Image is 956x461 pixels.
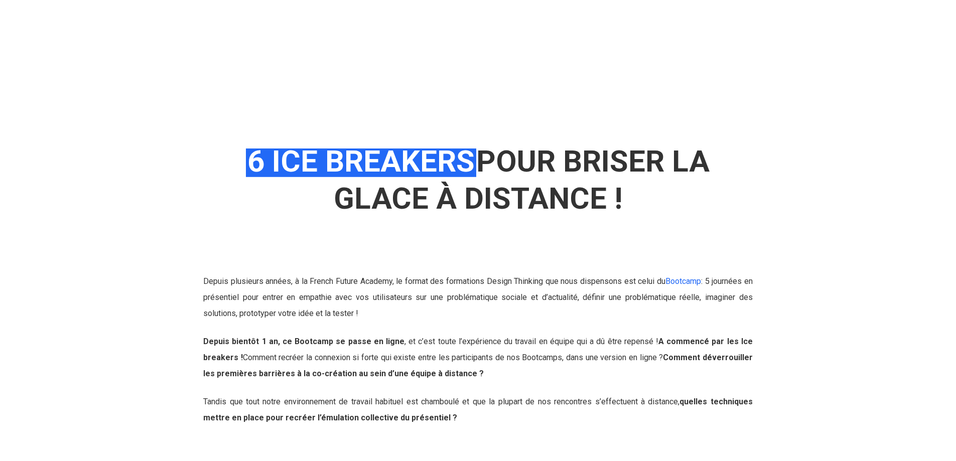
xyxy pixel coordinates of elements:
[203,353,753,378] span: Comment recréer la connexion si forte qui existe entre les participants de nos Bootcamps, dans un...
[665,276,701,286] a: Bootcamp
[203,397,753,422] span: Tandis que tout notre environnement de travail habituel est chamboulé et que la plupart de nos re...
[203,397,753,422] strong: quelles techniques mettre en place pour recréer l’émulation collective du présentiel ?
[203,353,753,378] strong: Comment déverrouiller les premières barrières à la co-création au sein d’une équipe à distance ?
[203,276,701,286] span: Depuis plusieurs années, à la French Future Academy, le format des formations Design Thinking que...
[203,276,753,318] span: : 5 journées en présentiel pour entrer en empathie avec vos utilisateurs sur une problématique so...
[203,337,753,362] strong: A commencé par les Ice breakers !
[203,337,753,362] span: , et c’est toute l’expérience du travail en équipe qui a dû être repensé !
[246,143,476,179] em: 6 ICE BREAKERS
[246,143,710,216] strong: POUR BRISER LA GLACE À DISTANCE !
[203,337,404,346] strong: Depuis bientôt 1 an, ce Bootcamp se passe en ligne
